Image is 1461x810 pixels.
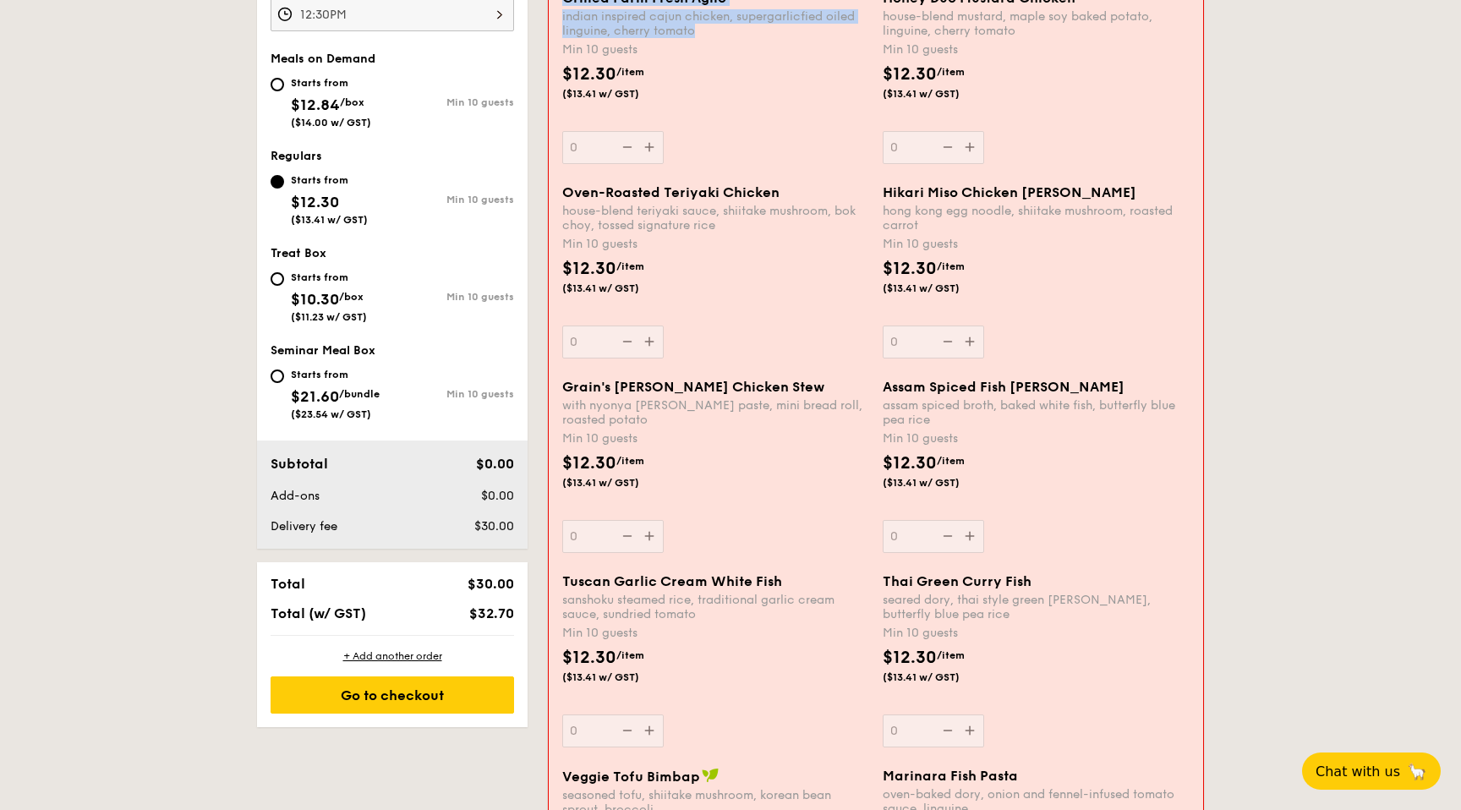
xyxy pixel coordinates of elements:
span: Tuscan Garlic Cream White Fish [562,573,782,589]
div: with nyonya [PERSON_NAME] paste, mini bread roll, roasted potato [562,398,869,427]
div: sanshoku steamed rice, traditional garlic cream sauce, sundried tomato [562,593,869,621]
span: Thai Green Curry Fish [883,573,1031,589]
span: Delivery fee [271,519,337,534]
span: Assam Spiced Fish [PERSON_NAME] [883,379,1124,395]
span: $0.00 [476,456,514,472]
span: Total (w/ GST) [271,605,366,621]
span: Regulars [271,149,322,163]
span: $12.30 [883,453,937,473]
div: Min 10 guests [562,41,869,58]
div: Min 10 guests [392,96,514,108]
div: Starts from [291,76,371,90]
button: Chat with us🦙 [1302,753,1441,790]
div: house-blend teriyaki sauce, shiitake mushroom, bok choy, tossed signature rice [562,204,869,233]
span: $12.30 [883,259,937,279]
img: icon-vegan.f8ff3823.svg [702,768,719,783]
input: Starts from$21.60/bundle($23.54 w/ GST)Min 10 guests [271,369,284,383]
span: $12.30 [883,64,937,85]
div: Min 10 guests [883,430,1190,447]
input: Starts from$12.30($13.41 w/ GST)Min 10 guests [271,175,284,189]
span: $12.30 [562,648,616,668]
div: hong kong egg noodle, shiitake mushroom, roasted carrot [883,204,1190,233]
span: ($11.23 w/ GST) [291,311,367,323]
span: /item [937,455,965,467]
div: Min 10 guests [883,236,1190,253]
span: ($13.41 w/ GST) [883,476,998,490]
div: Min 10 guests [883,625,1190,642]
span: /item [616,260,644,272]
span: Seminar Meal Box [271,343,375,358]
span: $30.00 [468,576,514,592]
div: + Add another order [271,649,514,663]
span: Meals on Demand [271,52,375,66]
span: ($13.41 w/ GST) [562,476,677,490]
span: $12.30 [562,453,616,473]
input: Starts from$10.30/box($11.23 w/ GST)Min 10 guests [271,272,284,286]
span: Veggie Tofu Bimbap [562,769,700,785]
span: ($13.41 w/ GST) [562,87,677,101]
span: ($23.54 w/ GST) [291,408,371,420]
div: indian inspired cajun chicken, supergarlicfied oiled linguine, cherry tomato [562,9,869,38]
span: $12.84 [291,96,340,114]
span: Oven-Roasted Teriyaki Chicken [562,184,780,200]
span: Subtotal [271,456,328,472]
div: Min 10 guests [883,41,1190,58]
div: Starts from [291,368,380,381]
span: $21.60 [291,387,339,406]
span: /item [616,455,644,467]
span: $10.30 [291,290,339,309]
div: Go to checkout [271,676,514,714]
span: /box [340,96,364,108]
span: /item [937,649,965,661]
span: Total [271,576,305,592]
span: ($13.41 w/ GST) [291,214,368,226]
span: ($13.41 w/ GST) [883,670,998,684]
span: Add-ons [271,489,320,503]
span: $12.30 [291,193,339,211]
div: assam spiced broth, baked white fish, butterfly blue pea rice [883,398,1190,427]
input: Starts from$12.84/box($14.00 w/ GST)Min 10 guests [271,78,284,91]
span: Treat Box [271,246,326,260]
span: $32.70 [469,605,514,621]
span: Hikari Miso Chicken [PERSON_NAME] [883,184,1136,200]
span: $30.00 [474,519,514,534]
div: Min 10 guests [562,625,869,642]
span: /bundle [339,388,380,400]
div: Min 10 guests [392,388,514,400]
div: Min 10 guests [392,194,514,205]
span: ($13.41 w/ GST) [883,87,998,101]
span: $12.30 [883,648,937,668]
span: /item [937,260,965,272]
span: /box [339,291,364,303]
div: Min 10 guests [562,430,869,447]
span: /item [937,66,965,78]
span: ($13.41 w/ GST) [883,282,998,295]
span: /item [616,66,644,78]
span: Chat with us [1316,763,1400,780]
span: /item [616,649,644,661]
span: Marinara Fish Pasta [883,768,1018,784]
span: ($13.41 w/ GST) [562,282,677,295]
span: $12.30 [562,64,616,85]
div: seared dory, thai style green [PERSON_NAME], butterfly blue pea rice [883,593,1190,621]
span: Grain's [PERSON_NAME] Chicken Stew [562,379,824,395]
div: house-blend mustard, maple soy baked potato, linguine, cherry tomato [883,9,1190,38]
span: ($14.00 w/ GST) [291,117,371,129]
span: $0.00 [481,489,514,503]
div: Starts from [291,271,367,284]
div: Starts from [291,173,368,187]
span: 🦙 [1407,762,1427,781]
div: Min 10 guests [562,236,869,253]
div: Min 10 guests [392,291,514,303]
span: ($13.41 w/ GST) [562,670,677,684]
span: $12.30 [562,259,616,279]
